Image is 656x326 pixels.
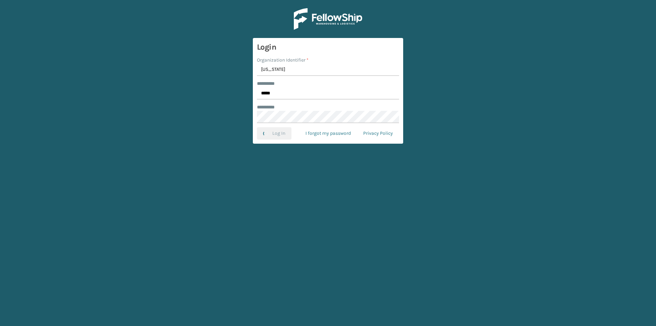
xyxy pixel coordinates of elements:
[257,127,291,140] button: Log In
[257,56,309,64] label: Organization Identifier
[257,42,399,52] h3: Login
[299,127,357,140] a: I forgot my password
[357,127,399,140] a: Privacy Policy
[294,8,362,30] img: Logo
